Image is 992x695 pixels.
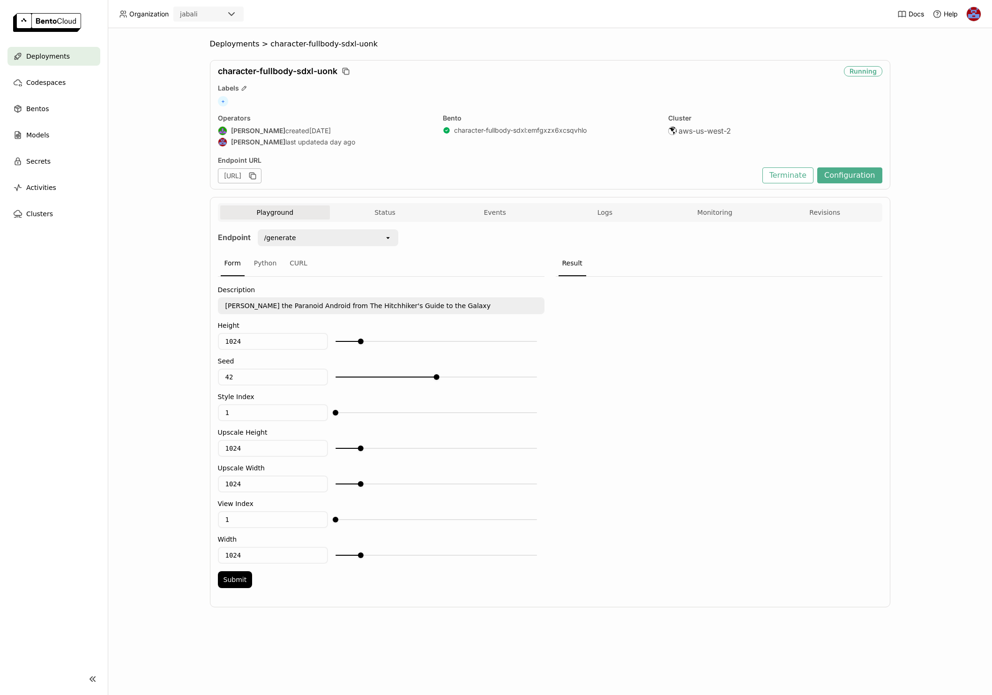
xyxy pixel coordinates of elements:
span: Deployments [210,39,260,49]
label: Seed [218,357,544,365]
a: Activities [7,178,100,197]
button: Submit [218,571,253,588]
label: Style Index [218,393,544,400]
label: Description [218,286,544,294]
div: last updated [218,137,432,147]
div: Python [250,251,281,276]
nav: Breadcrumbs navigation [210,39,890,49]
div: Running [844,66,882,76]
strong: [PERSON_NAME] [231,138,285,146]
button: Status [330,205,440,219]
label: Upscale Width [218,464,544,472]
input: Selected /generate. [297,233,298,242]
input: Selected jabali. [199,10,200,19]
div: [URL] [218,168,261,183]
span: > [260,39,271,49]
img: Shenyang Zhao [218,127,227,135]
a: Deployments [7,47,100,66]
a: Docs [897,9,924,19]
span: Help [944,10,958,18]
span: character-fullbody-sdxl-uonk [270,39,378,49]
button: Events [440,205,550,219]
div: Labels [218,84,882,92]
a: Clusters [7,204,100,223]
a: Bentos [7,99,100,118]
span: character-fullbody-sdxl-uonk [218,66,337,76]
span: a day ago [324,138,355,146]
span: Clusters [26,208,53,219]
span: Logs [597,208,612,217]
img: logo [13,13,81,32]
div: jabali [180,9,198,19]
textarea: [PERSON_NAME] the Paranoid Android from The Hitchhiker's Guide to the Galaxy [219,298,544,313]
div: Help [932,9,958,19]
label: Upscale Height [218,429,544,436]
div: Operators [218,114,432,122]
span: + [218,96,228,106]
div: Endpoint URL [218,156,758,165]
button: Revisions [770,205,880,219]
a: Codespaces [7,73,100,92]
div: Form [221,251,245,276]
button: Playground [220,205,330,219]
strong: Endpoint [218,233,251,242]
button: Terminate [762,167,813,183]
a: Models [7,126,100,144]
span: Organization [129,10,169,18]
div: created [218,126,432,136]
span: Activities [26,182,56,193]
a: Secrets [7,152,100,171]
div: Result [559,251,586,276]
img: Jhonatan Oliveira [967,7,981,21]
span: Deployments [26,51,70,62]
span: Codespaces [26,77,66,88]
span: aws-us-west-2 [679,126,731,136]
div: Bento [443,114,657,122]
a: character-fullbody-sdxl:emfgxzx6xcsqvhlo [454,126,587,135]
span: Bentos [26,103,49,114]
span: [DATE] [309,127,331,135]
button: Configuration [817,167,882,183]
label: Width [218,536,544,543]
div: Cluster [668,114,882,122]
img: Jhonatan Oliveira [218,138,227,146]
span: Models [26,129,49,141]
div: /generate [264,233,296,242]
strong: [PERSON_NAME] [231,127,285,135]
div: CURL [286,251,311,276]
label: View Index [218,500,544,507]
label: Height [218,322,544,329]
svg: open [384,234,392,242]
span: Docs [909,10,924,18]
span: Secrets [26,156,51,167]
button: Monitoring [660,205,770,219]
